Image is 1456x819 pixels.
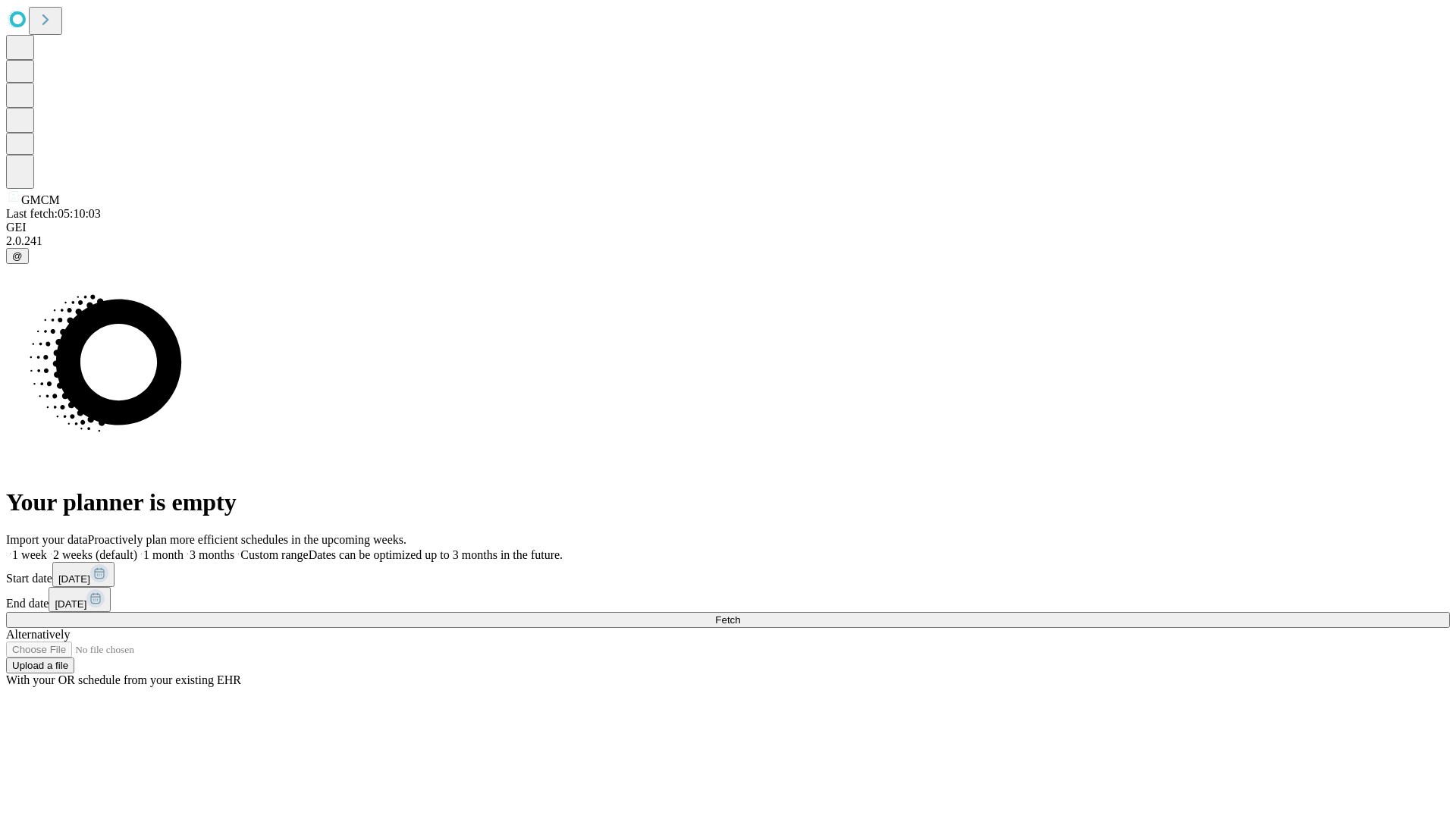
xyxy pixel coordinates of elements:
[6,207,101,220] span: Last fetch: 05:10:03
[240,548,308,561] span: Custom range
[6,562,1450,587] div: Start date
[190,548,234,561] span: 3 months
[6,488,1450,516] h1: Your planner is empty
[6,628,70,641] span: Alternatively
[49,587,111,612] button: [DATE]
[55,598,86,610] span: [DATE]
[143,548,184,561] span: 1 month
[6,234,1450,248] div: 2.0.241
[12,250,23,262] span: @
[58,573,90,585] span: [DATE]
[6,587,1450,612] div: End date
[21,193,60,206] span: GMCM
[309,548,563,561] span: Dates can be optimized up to 3 months in the future.
[12,548,47,561] span: 1 week
[715,614,740,626] span: Fetch
[52,562,115,587] button: [DATE]
[6,673,241,686] span: With your OR schedule from your existing EHR
[53,548,137,561] span: 2 weeks (default)
[88,533,406,546] span: Proactively plan more efficient schedules in the upcoming weeks.
[6,533,88,546] span: Import your data
[6,612,1450,628] button: Fetch
[6,248,29,264] button: @
[6,657,74,673] button: Upload a file
[6,221,1450,234] div: GEI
